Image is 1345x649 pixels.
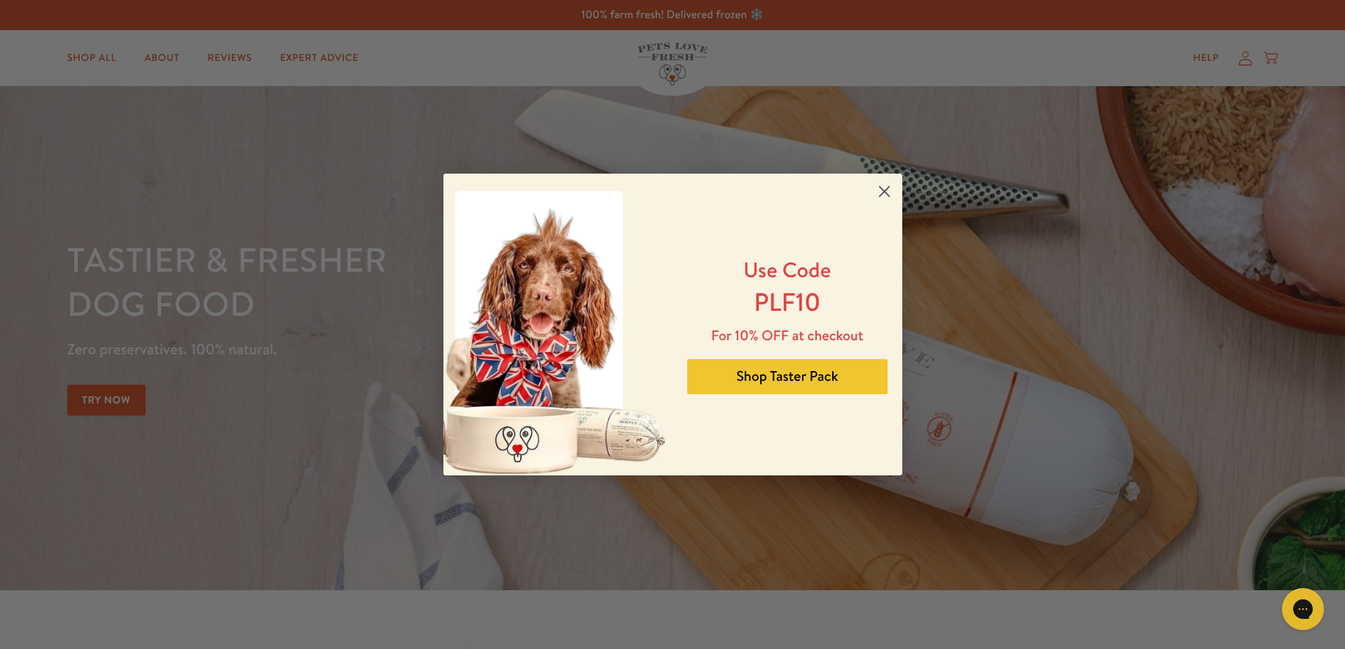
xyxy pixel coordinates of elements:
[743,255,831,284] span: Use Code
[754,284,820,319] span: PLF10
[687,359,888,394] button: Shop Taster Pack
[872,179,897,204] button: Close dialog
[711,326,863,345] span: For 10% OFF at checkout
[443,174,673,475] img: 90083654-52f2-4de1-9965-d556b4c9d4d9.jpeg
[1275,583,1331,635] iframe: Gorgias live chat messenger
